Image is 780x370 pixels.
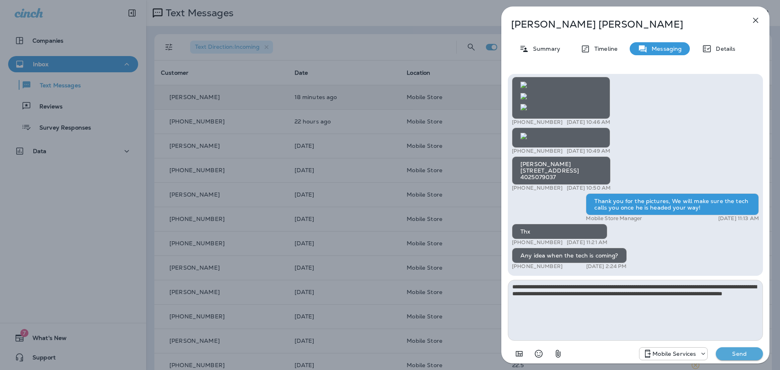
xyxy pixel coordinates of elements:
p: [DATE] 2:24 PM [586,263,627,270]
img: twilio-download [520,133,527,139]
img: twilio-download [520,104,527,110]
p: Details [712,45,735,52]
p: Messaging [648,45,682,52]
p: [PHONE_NUMBER] [512,185,563,191]
p: Timeline [590,45,617,52]
button: Select an emoji [531,346,547,362]
p: [DATE] 10:49 AM [567,148,610,154]
img: twilio-download [520,82,527,88]
div: Thank you for the pictures, We will make sure the tech calls you once he is headed your way! [586,193,759,215]
img: twilio-download [520,93,527,100]
p: [PHONE_NUMBER] [512,263,563,270]
p: [PHONE_NUMBER] [512,239,563,246]
p: [PERSON_NAME] [PERSON_NAME] [511,19,733,30]
div: Any idea when the tech is coming? [512,248,627,263]
p: Mobile Store Manager [586,215,642,222]
p: [DATE] 11:13 AM [718,215,759,222]
p: [PHONE_NUMBER] [512,148,563,154]
p: Summary [529,45,560,52]
p: Send [722,350,756,357]
p: [DATE] 10:50 AM [567,185,611,191]
div: Thx [512,224,607,239]
div: [PERSON_NAME] [STREET_ADDRESS] 4025079037 [512,156,611,185]
div: +1 (402) 537-0264 [639,349,707,359]
p: Mobile Services [652,351,696,357]
button: Send [716,347,763,360]
p: [DATE] 10:46 AM [567,119,610,125]
p: [DATE] 11:21 AM [567,239,607,246]
p: [PHONE_NUMBER] [512,119,563,125]
button: Add in a premade template [511,346,527,362]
